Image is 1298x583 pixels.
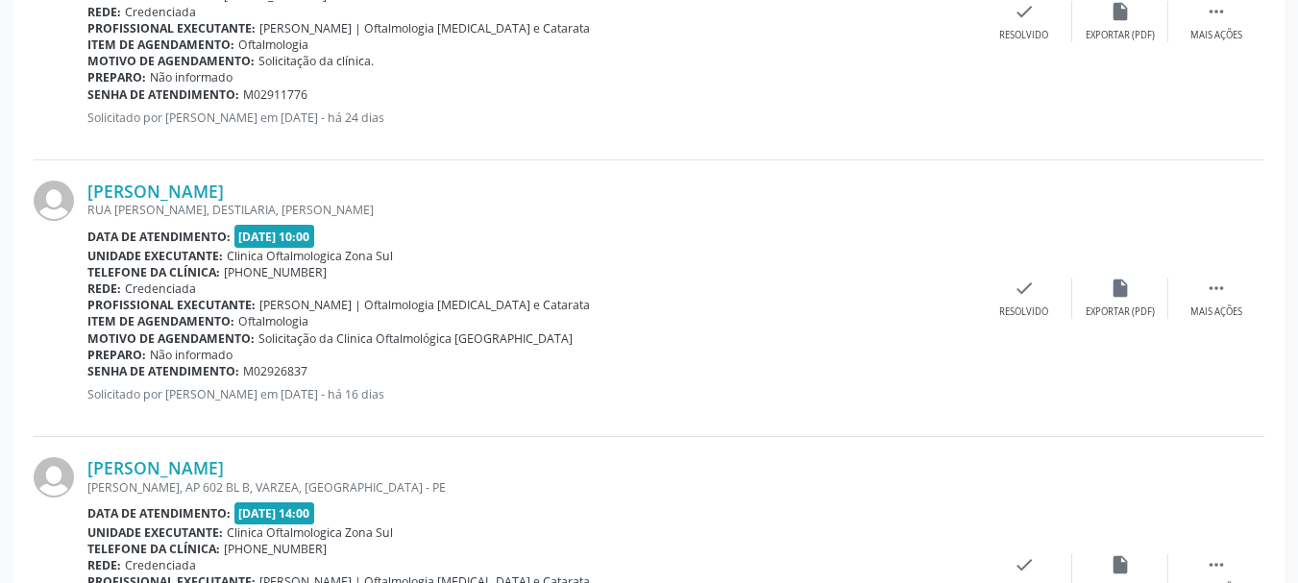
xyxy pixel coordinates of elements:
[1110,554,1131,575] i: insert_drive_file
[87,479,976,496] div: [PERSON_NAME], AP 602 BL B, VARZEA, [GEOGRAPHIC_DATA] - PE
[87,36,234,53] b: Item de agendamento:
[259,20,590,36] span: [PERSON_NAME] | Oftalmologia [MEDICAL_DATA] e Catarata
[87,541,220,557] b: Telefone da clínica:
[259,297,590,313] span: [PERSON_NAME] | Oftalmologia [MEDICAL_DATA] e Catarata
[87,457,224,478] a: [PERSON_NAME]
[34,457,74,498] img: img
[87,229,231,245] b: Data de atendimento:
[87,248,223,264] b: Unidade executante:
[87,86,239,103] b: Senha de atendimento:
[150,347,233,363] span: Não informado
[227,248,393,264] span: Clinica Oftalmologica Zona Sul
[243,363,307,379] span: M02926837
[999,305,1048,319] div: Resolvido
[1190,305,1242,319] div: Mais ações
[87,347,146,363] b: Preparo:
[234,225,315,247] span: [DATE] 10:00
[238,36,308,53] span: Oftalmologia
[87,386,976,402] p: Solicitado por [PERSON_NAME] em [DATE] - há 16 dias
[258,330,573,347] span: Solicitação da Clinica Oftalmológica [GEOGRAPHIC_DATA]
[87,524,223,541] b: Unidade executante:
[87,330,255,347] b: Motivo de agendamento:
[125,280,196,297] span: Credenciada
[224,264,327,280] span: [PHONE_NUMBER]
[150,69,233,85] span: Não informado
[243,86,307,103] span: M02911776
[87,53,255,69] b: Motivo de agendamento:
[87,313,234,329] b: Item de agendamento:
[238,313,308,329] span: Oftalmologia
[1014,554,1035,575] i: check
[87,363,239,379] b: Senha de atendimento:
[34,181,74,221] img: img
[87,181,224,202] a: [PERSON_NAME]
[999,29,1048,42] div: Resolvido
[1206,554,1227,575] i: 
[1110,1,1131,22] i: insert_drive_file
[1014,1,1035,22] i: check
[87,280,121,297] b: Rede:
[125,557,196,573] span: Credenciada
[87,297,256,313] b: Profissional executante:
[87,505,231,522] b: Data de atendimento:
[1086,29,1155,42] div: Exportar (PDF)
[234,502,315,524] span: [DATE] 14:00
[87,202,976,218] div: RUA [PERSON_NAME], DESTILARIA, [PERSON_NAME]
[1190,29,1242,42] div: Mais ações
[87,20,256,36] b: Profissional executante:
[1206,1,1227,22] i: 
[1086,305,1155,319] div: Exportar (PDF)
[1206,278,1227,299] i: 
[258,53,374,69] span: Solicitação da clínica.
[87,557,121,573] b: Rede:
[87,4,121,20] b: Rede:
[224,541,327,557] span: [PHONE_NUMBER]
[87,109,976,126] p: Solicitado por [PERSON_NAME] em [DATE] - há 24 dias
[1014,278,1035,299] i: check
[227,524,393,541] span: Clinica Oftalmologica Zona Sul
[1110,278,1131,299] i: insert_drive_file
[87,69,146,85] b: Preparo:
[87,264,220,280] b: Telefone da clínica:
[125,4,196,20] span: Credenciada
